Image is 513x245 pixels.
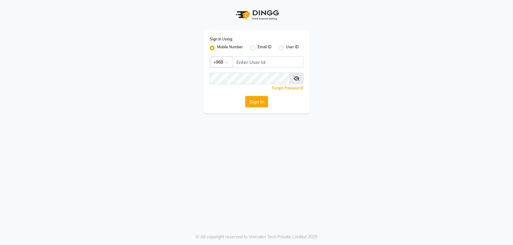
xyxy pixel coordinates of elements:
[210,73,290,84] input: Username
[217,44,243,52] label: Mobile Number
[258,44,271,52] label: Email ID
[232,6,281,24] img: logo1.svg
[245,96,268,107] button: Sign In
[210,37,233,42] label: Sign In Using:
[232,56,304,68] input: Username
[286,44,299,52] label: User ID
[272,86,304,90] a: Forgot Password?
